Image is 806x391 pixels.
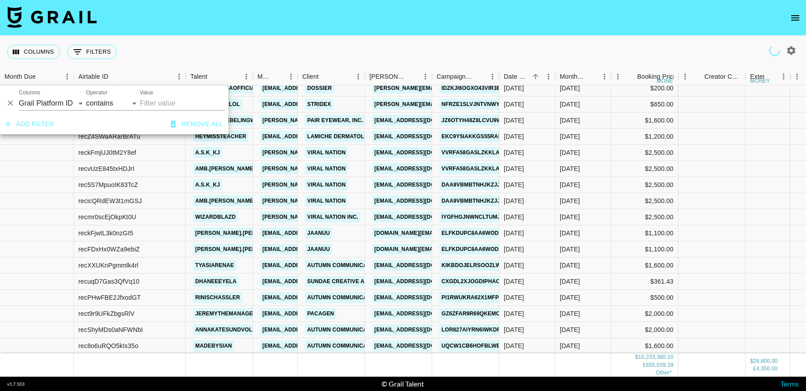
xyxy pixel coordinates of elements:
button: Remove all [167,116,227,132]
button: Menu [486,70,499,83]
div: [PERSON_NAME] [369,68,406,85]
div: Jun '25 [560,100,580,109]
a: [EMAIL_ADDRESS][DOMAIN_NAME] [372,260,472,271]
div: recuqD7Gas3QfVq10 [78,277,139,286]
a: annakatesundvold [193,324,258,336]
a: Stridex [305,99,333,110]
div: Month Due [560,68,585,85]
a: Terms [780,379,799,388]
a: Pair Eyewear, Inc. [305,115,365,126]
a: gZ6ZFAr9R69QkemObKsN [439,308,518,319]
a: tyasiarenae [193,260,236,271]
div: Jun '25 [560,261,580,270]
div: reckFjwtL3k0nzGI5 [78,229,133,238]
div: recPHwFBE2JfxodGT [78,293,141,302]
button: Menu [60,70,74,83]
a: [PERSON_NAME][EMAIL_ADDRESS][DOMAIN_NAME] [260,163,406,174]
div: Manager [257,68,272,85]
a: Viral Nation [305,179,348,191]
div: 25/01/2025 [504,196,524,205]
a: [EMAIL_ADDRESS][DOMAIN_NAME] [260,324,360,336]
div: Campaign (Type) [432,68,499,85]
div: money [750,78,770,84]
div: rec8o6uRQO5kIs35o [78,341,138,350]
div: 25/01/2025 [504,148,524,157]
div: recZ4SWaARarBrATu [78,132,140,141]
div: $1,600.00 [611,258,678,274]
div: $1,600.00 [611,113,678,129]
div: Booker [365,68,432,85]
div: recShyMDs0aNFWNbI [78,325,143,334]
button: Add filter [2,116,58,132]
button: Delete [4,97,17,110]
a: PI1Rwukra62x1mFPfLbn [439,292,516,303]
div: Manager [253,68,298,85]
div: $ [750,357,753,365]
a: rinischassler [193,292,242,303]
a: jZ6OTYH48Z8lCvu9W3L8 [439,115,514,126]
div: Jun '25 [560,212,580,221]
div: 29/01/2025 [504,229,524,238]
a: Viral Nation [305,195,348,207]
label: Operator [86,89,107,96]
a: DAA9vbMBtNHjkZjJkSIk [439,195,515,207]
a: [EMAIL_ADDRESS][DOMAIN_NAME] [372,179,472,191]
div: $1,600.00 [611,338,678,354]
a: [PERSON_NAME][EMAIL_ADDRESS][DOMAIN_NAME] [260,195,406,207]
a: [DOMAIN_NAME][EMAIL_ADDRESS][DOMAIN_NAME] [372,228,517,239]
div: 23/01/2025 [504,132,524,141]
div: Booking Price [637,68,677,85]
a: [EMAIL_ADDRESS][DOMAIN_NAME] [372,340,472,352]
a: Jaanuu [305,228,332,239]
a: [PERSON_NAME][EMAIL_ADDRESS][DOMAIN_NAME] [260,179,406,191]
a: [EMAIL_ADDRESS][DOMAIN_NAME] [372,195,472,207]
div: Jun '25 [560,325,580,334]
div: $500.00 [611,290,678,306]
button: Menu [284,70,298,83]
a: Jaanuu [305,244,332,255]
span: € 36,356.55, CA$ 97,719.46, AU$ 46,632.00 [656,369,672,375]
div: 655,039.39 [646,361,673,369]
button: Menu [542,70,555,83]
div: 25/01/2025 [504,164,524,173]
div: $1,200.00 [611,129,678,145]
div: $2,500.00 [611,161,678,177]
div: rec5S7MpuoIK83TcZ [78,180,138,189]
div: Date Created [504,68,529,85]
button: open drawer [786,9,804,27]
div: $2,000.00 [611,306,678,322]
div: Jun '25 [560,84,580,93]
button: Sort [625,70,637,83]
button: Sort [473,70,486,83]
div: 21/02/2025 [504,293,524,302]
button: Menu [240,70,253,83]
a: amb.[PERSON_NAME] [193,163,257,174]
a: [PERSON_NAME][EMAIL_ADDRESS][DOMAIN_NAME] [260,115,406,126]
div: Client [298,68,365,85]
div: 14/02/2025 [504,277,524,286]
div: Jun '25 [560,148,580,157]
a: [EMAIL_ADDRESS][DOMAIN_NAME] [372,131,472,142]
a: [PERSON_NAME][EMAIL_ADDRESS][DOMAIN_NAME] [372,83,518,94]
div: recmr0scEjOkpKt0U [78,212,136,221]
a: [EMAIL_ADDRESS][DOMAIN_NAME] [260,308,360,319]
a: [EMAIL_ADDRESS][DOMAIN_NAME] [260,228,360,239]
a: Viral Nation [305,163,348,174]
label: Columns [19,89,40,96]
a: EKC9y5IakKGs55rAFlIK [439,131,513,142]
a: IygfhgJnWNCLtumJK7Zp [439,212,517,223]
div: £ [753,365,756,373]
a: [EMAIL_ADDRESS][DOMAIN_NAME] [260,131,360,142]
button: Menu [352,70,365,83]
div: Client [302,68,319,85]
div: 29/01/2025 [504,245,524,254]
div: Creator Commmission Override [678,68,746,85]
button: Sort [764,70,777,83]
div: 24/02/2025 [504,309,524,318]
button: Menu [777,70,790,83]
a: courtneyebelingwood [193,115,270,126]
div: $650.00 [611,97,678,113]
div: Month Due [555,68,611,85]
a: Autumn Communications LLC [305,260,398,271]
div: 28/02/2025 [504,325,524,334]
